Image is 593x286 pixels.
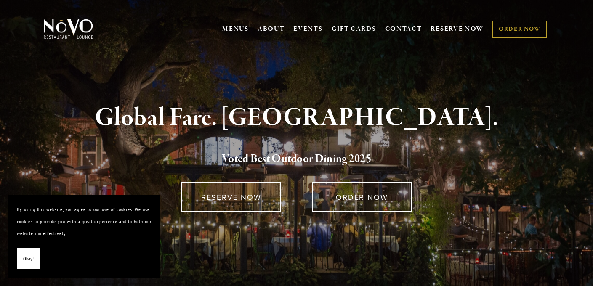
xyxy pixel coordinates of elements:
a: MENUS [222,25,249,33]
a: RESERVE NOW [181,182,281,212]
span: Okay! [23,253,34,265]
strong: Global Fare. [GEOGRAPHIC_DATA]. [95,102,498,134]
h2: 5 [57,150,535,168]
a: ORDER NOW [492,21,547,38]
img: Novo Restaurant &amp; Lounge [42,19,95,40]
a: EVENTS [293,25,322,33]
a: RESERVE NOW [431,21,484,37]
p: By using this website, you agree to our use of cookies. We use cookies to provide you with a grea... [17,204,152,240]
a: GIFT CARDS [332,21,376,37]
a: ABOUT [258,25,285,33]
section: Cookie banner [8,195,160,278]
button: Okay! [17,248,40,270]
a: ORDER NOW [312,182,412,212]
a: Voted Best Outdoor Dining 202 [222,151,366,167]
a: CONTACT [385,21,422,37]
